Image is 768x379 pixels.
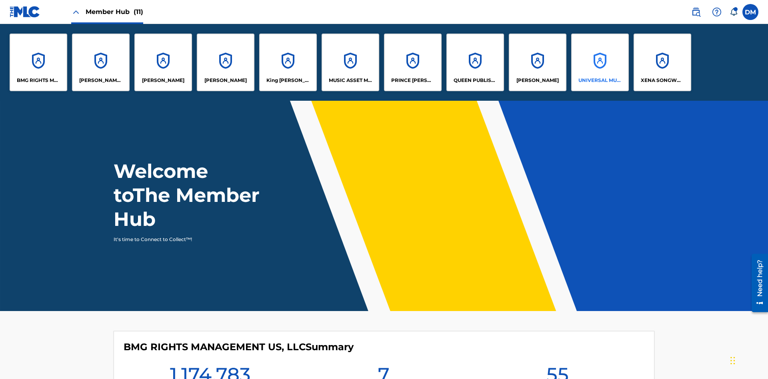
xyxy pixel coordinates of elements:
[114,159,263,231] h1: Welcome to The Member Hub
[391,77,435,84] p: PRINCE MCTESTERSON
[329,77,372,84] p: MUSIC ASSET MANAGEMENT (MAM)
[641,77,684,84] p: XENA SONGWRITER
[516,77,559,84] p: RONALD MCTESTERSON
[454,77,497,84] p: QUEEN PUBLISHA
[197,34,254,91] a: Accounts[PERSON_NAME]
[746,251,768,316] iframe: Resource Center
[634,34,691,91] a: AccountsXENA SONGWRITER
[259,34,317,91] a: AccountsKing [PERSON_NAME]
[742,4,758,20] div: User Menu
[86,7,143,16] span: Member Hub
[134,34,192,91] a: Accounts[PERSON_NAME]
[322,34,379,91] a: AccountsMUSIC ASSET MANAGEMENT (MAM)
[730,349,735,373] div: Drag
[72,34,130,91] a: Accounts[PERSON_NAME] SONGWRITER
[134,8,143,16] span: (11)
[712,7,722,17] img: help
[728,341,768,379] iframe: Chat Widget
[688,4,704,20] a: Public Search
[10,6,40,18] img: MLC Logo
[691,7,701,17] img: search
[10,34,67,91] a: AccountsBMG RIGHTS MANAGEMENT US, LLC
[384,34,442,91] a: AccountsPRINCE [PERSON_NAME]
[142,77,184,84] p: ELVIS COSTELLO
[124,341,354,353] h4: BMG RIGHTS MANAGEMENT US, LLC
[446,34,504,91] a: AccountsQUEEN PUBLISHA
[571,34,629,91] a: AccountsUNIVERSAL MUSIC PUB GROUP
[71,7,81,17] img: Close
[79,77,123,84] p: CLEO SONGWRITER
[509,34,566,91] a: Accounts[PERSON_NAME]
[204,77,247,84] p: EYAMA MCSINGER
[578,77,622,84] p: UNIVERSAL MUSIC PUB GROUP
[709,4,725,20] div: Help
[730,8,738,16] div: Notifications
[114,236,252,243] p: It's time to Connect to Collect™!
[266,77,310,84] p: King McTesterson
[17,77,60,84] p: BMG RIGHTS MANAGEMENT US, LLC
